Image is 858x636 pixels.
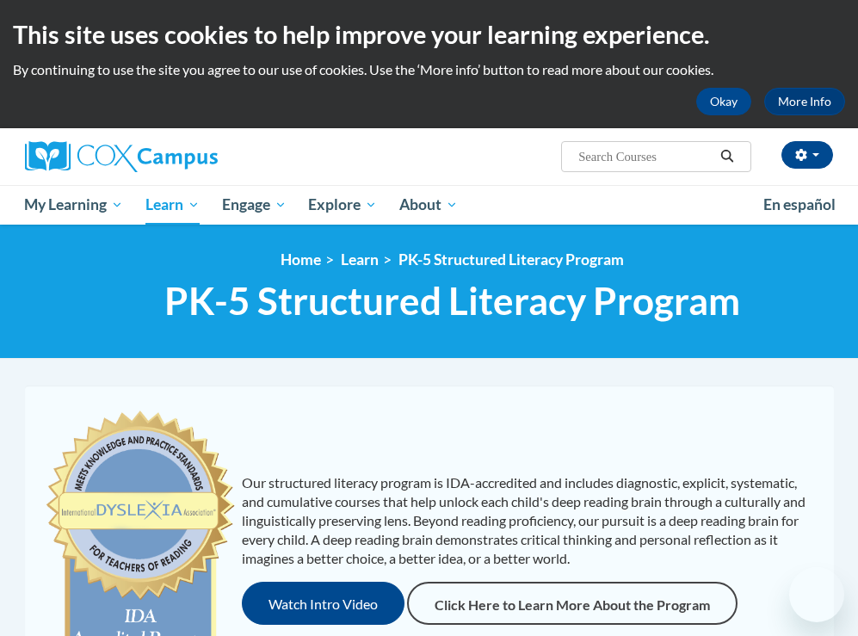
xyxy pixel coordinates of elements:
[407,582,738,625] a: Click Here to Learn More About the Program
[577,146,714,167] input: Search Courses
[781,141,833,169] button: Account Settings
[789,567,844,622] iframe: Button to launch messaging window
[13,17,845,52] h2: This site uses cookies to help improve your learning experience.
[714,146,740,167] button: Search
[752,187,847,223] a: En español
[222,195,287,215] span: Engage
[164,278,740,324] span: PK-5 Structured Literacy Program
[341,250,379,269] a: Learn
[297,185,388,225] a: Explore
[145,195,200,215] span: Learn
[388,185,469,225] a: About
[242,582,404,625] button: Watch Intro Video
[763,195,836,213] span: En español
[25,141,277,172] a: Cox Campus
[696,88,751,115] button: Okay
[211,185,298,225] a: Engage
[25,141,218,172] img: Cox Campus
[14,185,135,225] a: My Learning
[24,195,123,215] span: My Learning
[281,250,321,269] a: Home
[398,250,624,269] a: PK-5 Structured Literacy Program
[12,185,847,225] div: Main menu
[764,88,845,115] a: More Info
[242,473,817,568] p: Our structured literacy program is IDA-accredited and includes diagnostic, explicit, systematic, ...
[308,195,377,215] span: Explore
[134,185,211,225] a: Learn
[399,195,458,215] span: About
[13,60,845,79] p: By continuing to use the site you agree to our use of cookies. Use the ‘More info’ button to read...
